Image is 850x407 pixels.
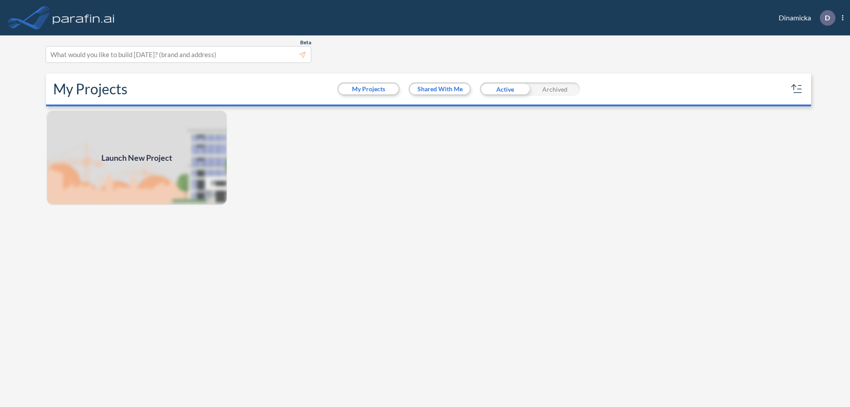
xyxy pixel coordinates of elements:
[825,14,830,22] p: D
[530,82,580,96] div: Archived
[300,39,311,46] span: Beta
[46,110,228,205] a: Launch New Project
[790,82,804,96] button: sort
[46,110,228,205] img: add
[339,84,398,94] button: My Projects
[51,9,116,27] img: logo
[53,81,127,97] h2: My Projects
[410,84,470,94] button: Shared With Me
[765,10,843,26] div: Dinamicka
[101,152,172,164] span: Launch New Project
[480,82,530,96] div: Active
